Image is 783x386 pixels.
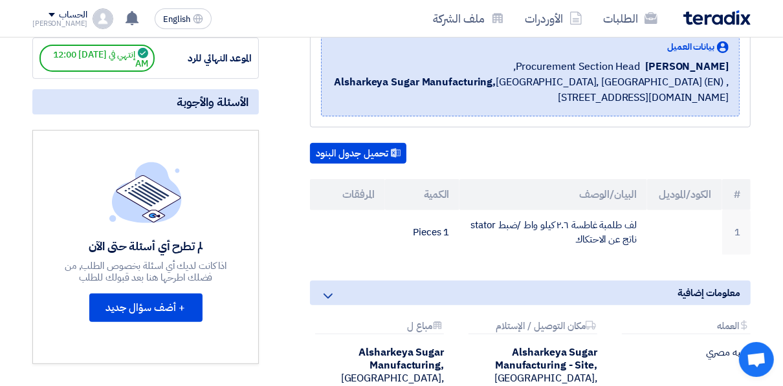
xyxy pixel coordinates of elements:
[310,179,385,210] th: المرفقات
[51,260,240,283] div: اذا كانت لديك أي اسئلة بخصوص الطلب, من فضلك اطرحها هنا بعد قبولك للطلب
[459,210,646,255] td: لف طلمبة غاطسة ٢.٦ كيلو واط /ضبط stator ناتج عن الاحتكاك
[155,51,252,66] div: الموعد النهائي للرد
[332,74,729,105] span: [GEOGRAPHIC_DATA], [GEOGRAPHIC_DATA] (EN) ,[STREET_ADDRESS][DOMAIN_NAME]
[722,179,751,210] th: #
[59,10,87,21] div: الحساب
[739,342,774,377] a: Open chat
[155,8,212,29] button: English
[513,59,641,74] span: Procurement Section Head,
[514,3,593,34] a: الأوردرات
[667,40,714,54] span: بيانات العميل
[385,210,460,255] td: 1 Pieces
[423,3,514,34] a: ملف الشركة
[722,210,751,255] td: 1
[39,45,155,72] span: إنتهي في [DATE] 12:00 AM
[622,321,751,334] div: العمله
[678,286,740,300] span: معلومات إضافية
[683,10,751,25] img: Teradix logo
[89,294,203,322] button: + أضف سؤال جديد
[310,143,406,164] button: تحميل جدول البنود
[385,179,460,210] th: الكمية
[645,59,729,74] span: [PERSON_NAME]
[495,345,597,373] b: Alsharkeya Sugar Manufacturing - Site,
[32,20,87,27] div: [PERSON_NAME]
[315,321,444,334] div: مباع ل
[163,15,190,24] span: English
[469,321,597,334] div: مكان التوصيل / الإستلام
[51,239,240,253] div: لم تطرح أي أسئلة حتى الآن
[93,8,113,29] img: profile_test.png
[593,3,668,34] a: الطلبات
[617,346,751,359] div: جنيه مصري
[647,179,722,210] th: الكود/الموديل
[459,179,646,210] th: البيان/الوصف
[359,345,444,373] b: Alsharkeya Sugar Manufacturing,
[334,74,496,90] b: Alsharkeya Sugar Manufacturing,
[177,94,248,109] span: الأسئلة والأجوبة
[109,162,182,222] img: empty_state_list.svg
